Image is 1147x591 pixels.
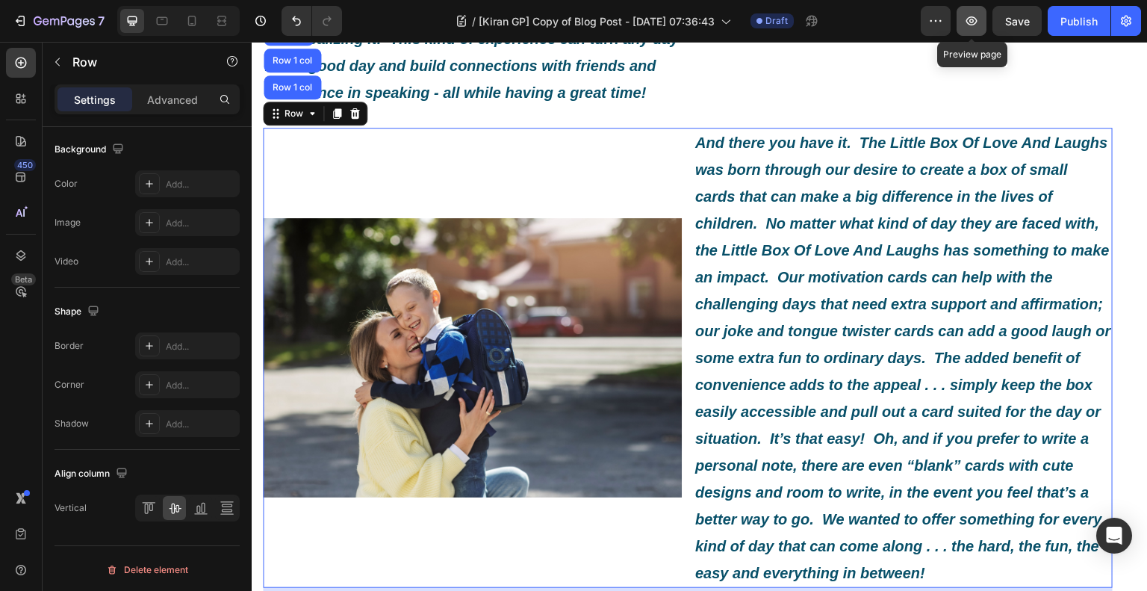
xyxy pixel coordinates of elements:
div: Row 1 col [18,14,63,23]
div: Color [55,177,78,191]
div: Vertical [55,501,87,515]
div: Border [55,339,84,353]
div: Add... [166,379,236,392]
span: / [472,13,476,29]
div: Add... [166,340,236,353]
button: Delete element [55,558,240,582]
p: Settings [74,92,116,108]
div: Row 1 col [18,41,63,50]
div: Background [55,140,127,160]
span: Draft [765,14,788,28]
button: Save [992,6,1042,36]
div: Add... [166,256,236,269]
div: Add... [166,418,236,431]
div: Shadow [55,417,89,430]
span: Save [1005,15,1030,28]
span: [Kiran GP] Copy of Blog Post - [DATE] 07:36:43 [479,13,715,29]
p: Row [72,53,199,71]
i: And there you have it. The Little Box Of Love And Laughs was born through our desire to create a ... [444,93,860,539]
div: Publish [1060,13,1098,29]
div: Corner [55,378,84,392]
div: Beta [11,273,36,285]
div: Delete element [106,561,188,579]
iframe: Design area [252,42,1147,591]
button: 7 [6,6,111,36]
div: Align column [55,464,131,484]
div: Image [55,216,81,229]
div: Add... [166,217,236,230]
div: Video [55,255,78,268]
div: Add... [166,178,236,191]
p: Advanced [147,92,198,108]
div: Row [30,65,55,78]
div: Shape [55,302,102,322]
div: Undo/Redo [282,6,342,36]
div: 450 [14,159,36,171]
p: 7 [98,12,105,30]
h2: Rich Text Editor. Editing area: main [442,86,861,546]
button: Publish [1048,6,1110,36]
div: Open Intercom Messenger [1096,518,1132,554]
p: ⁠⁠⁠⁠⁠⁠⁠ [444,87,860,545]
